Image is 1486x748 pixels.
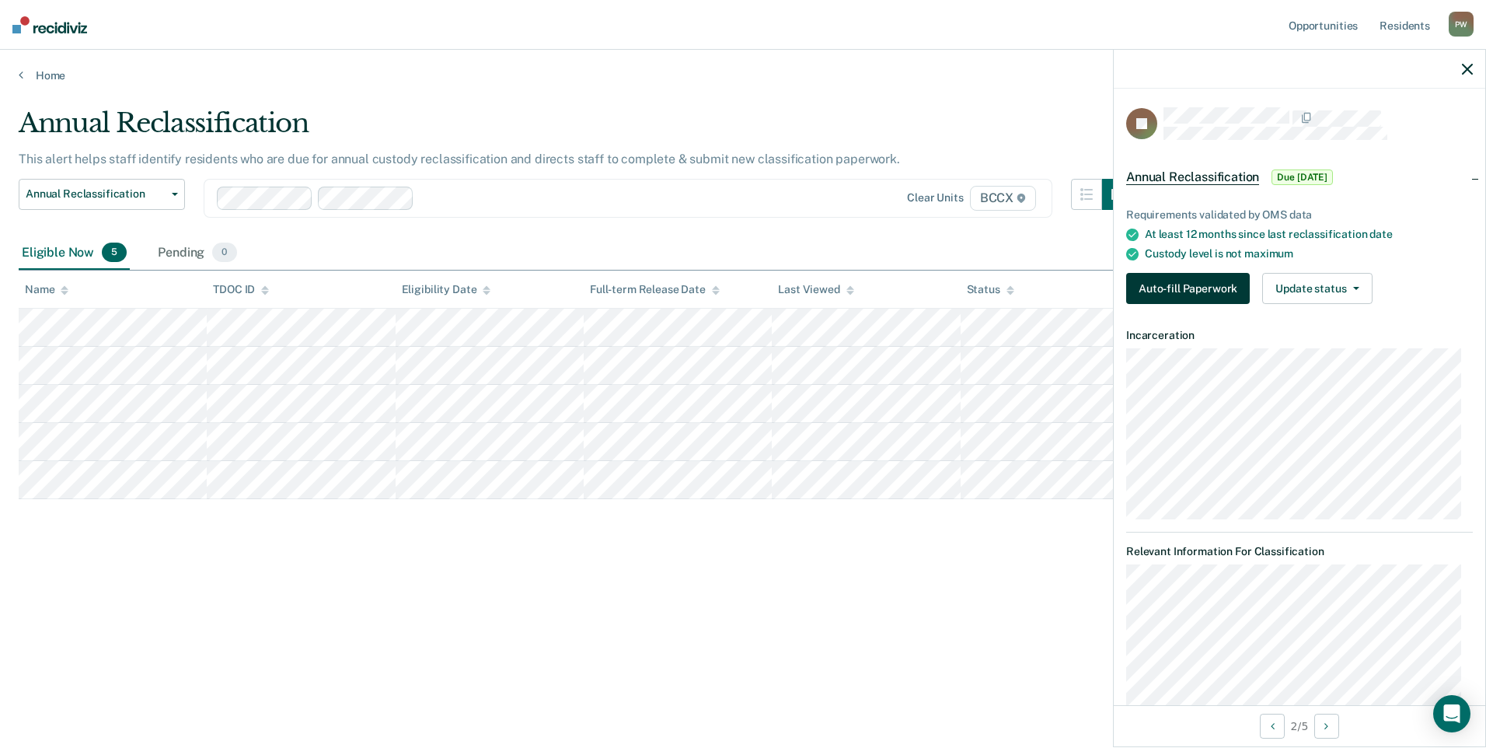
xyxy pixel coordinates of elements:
[26,187,166,201] span: Annual Reclassification
[1114,705,1485,746] div: 2 / 5
[1260,714,1285,739] button: Previous Opportunity
[212,243,236,263] span: 0
[1271,170,1333,185] span: Due [DATE]
[25,283,68,296] div: Name
[1126,545,1473,558] dt: Relevant Information For Classification
[1262,273,1372,304] button: Update status
[19,152,900,166] p: This alert helps staff identify residents who are due for annual custody reclassification and dir...
[1126,273,1256,304] a: Navigate to form link
[967,283,1014,296] div: Status
[1126,208,1473,222] div: Requirements validated by OMS data
[1314,714,1339,739] button: Next Opportunity
[19,68,1467,82] a: Home
[907,191,964,204] div: Clear units
[155,236,239,271] div: Pending
[778,283,853,296] div: Last Viewed
[19,236,130,271] div: Eligible Now
[1244,247,1293,260] span: maximum
[19,107,1133,152] div: Annual Reclassification
[590,283,720,296] div: Full-term Release Date
[1126,273,1250,304] button: Auto-fill Paperwork
[970,186,1036,211] span: BCCX
[1369,228,1392,240] span: date
[1126,170,1259,185] span: Annual Reclassification
[213,283,269,296] div: TDOC ID
[1145,228,1473,241] div: At least 12 months since last reclassification
[102,243,127,263] span: 5
[1114,152,1485,202] div: Annual ReclassificationDue [DATE]
[1433,695,1470,732] div: Open Intercom Messenger
[1126,329,1473,342] dt: Incarceration
[402,283,491,296] div: Eligibility Date
[1145,247,1473,260] div: Custody level is not
[1449,12,1474,37] div: P W
[12,16,87,33] img: Recidiviz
